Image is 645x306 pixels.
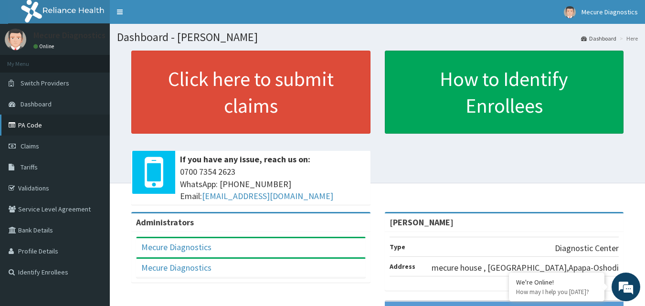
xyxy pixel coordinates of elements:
[21,142,39,150] span: Claims
[180,166,366,202] span: 0700 7354 2623 WhatsApp: [PHONE_NUMBER] Email:
[5,29,26,50] img: User Image
[516,278,597,286] div: We're Online!
[131,51,370,134] a: Click here to submit claims
[117,31,638,43] h1: Dashboard - [PERSON_NAME]
[390,262,415,271] b: Address
[582,8,638,16] span: Mecure Diagnostics
[581,34,616,42] a: Dashboard
[33,31,106,40] p: Mecure Diagnostics
[390,243,405,251] b: Type
[516,288,597,296] p: How may I help you today?
[141,262,211,273] a: Mecure Diagnostics
[21,79,69,87] span: Switch Providers
[202,190,333,201] a: [EMAIL_ADDRESS][DOMAIN_NAME]
[555,242,619,254] p: Diagnostic Center
[180,154,310,165] b: If you have any issue, reach us on:
[617,34,638,42] li: Here
[21,163,38,171] span: Tariffs
[390,217,454,228] strong: [PERSON_NAME]
[564,6,576,18] img: User Image
[21,100,52,108] span: Dashboard
[432,262,619,274] p: mecure house , [GEOGRAPHIC_DATA],Apapa-Oshodi
[385,51,624,134] a: How to Identify Enrollees
[141,242,211,253] a: Mecure Diagnostics
[136,217,194,228] b: Administrators
[33,43,56,50] a: Online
